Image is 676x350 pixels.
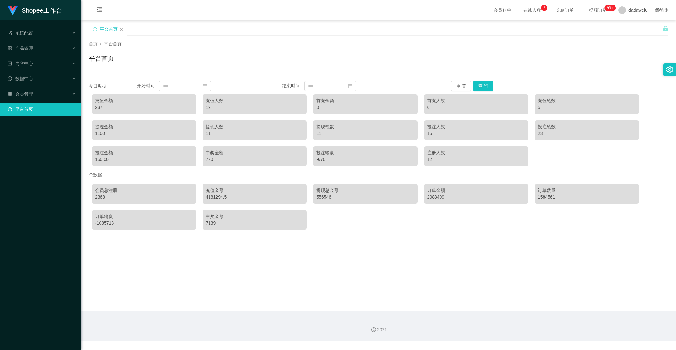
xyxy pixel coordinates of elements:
div: 1584561 [538,194,636,201]
i: 图标: setting [666,66,673,73]
div: 充值金额 [95,97,193,104]
div: 投注金额 [95,149,193,156]
i: 图标: unlock [663,26,668,31]
div: 12 [206,104,304,111]
p: 2 [543,5,545,11]
div: 2368 [95,194,193,201]
div: 0 [427,104,525,111]
i: 图标: table [8,92,12,96]
span: / [100,41,101,46]
div: 237 [95,104,193,111]
div: 1100 [95,130,193,137]
button: 查 询 [473,81,493,91]
div: 投注人数 [427,123,525,130]
span: 在线人数 [520,8,544,12]
div: 7139 [206,220,304,227]
div: 15 [427,130,525,137]
div: 12 [427,156,525,163]
div: 订单金额 [427,187,525,194]
div: 充值笔数 [538,97,636,104]
span: 提现订单 [586,8,610,12]
i: 图标: sync [93,27,97,31]
div: -1085713 [95,220,193,227]
i: 图标: check-circle-o [8,76,12,81]
i: 图标: menu-fold [89,0,110,21]
div: 770 [206,156,304,163]
div: 提现总金额 [316,187,414,194]
span: 结束时间： [282,83,304,88]
div: 订单输赢 [95,213,193,220]
span: 系统配置 [8,30,33,36]
i: 图标: appstore-o [8,46,12,50]
div: 订单数量 [538,187,636,194]
div: 投注输赢 [316,149,414,156]
span: 平台首页 [104,41,122,46]
span: 产品管理 [8,46,33,51]
div: 平台首页 [100,23,118,35]
div: 充值金额 [206,187,304,194]
i: 图标: profile [8,61,12,66]
div: 首充金额 [316,97,414,104]
div: 会员总注册 [95,187,193,194]
span: 首页 [89,41,98,46]
i: 图标: copyright [371,327,376,332]
div: 2021 [86,327,671,333]
img: logo.9652507e.png [8,6,18,15]
span: 内容中心 [8,61,33,66]
i: 图标: form [8,31,12,35]
span: 开始时间： [137,83,159,88]
div: 提现人数 [206,123,304,130]
sup: 2 [541,5,547,11]
div: 11 [316,130,414,137]
div: 总数据 [89,169,668,181]
sup: 293 [604,5,616,11]
div: 今日数据 [89,83,137,89]
i: 图标: global [655,8,660,12]
div: 11 [206,130,304,137]
a: Shopee工作台 [8,8,62,13]
div: 0 [316,104,414,111]
div: 提现金额 [95,123,193,130]
h1: 平台首页 [89,54,114,63]
div: 556546 [316,194,414,201]
div: 150.00 [95,156,193,163]
div: -670 [316,156,414,163]
i: 图标: calendar [203,84,207,88]
span: 充值订单 [553,8,577,12]
div: 注册人数 [427,149,525,156]
div: 中奖金额 [206,149,304,156]
div: 首充人数 [427,97,525,104]
div: 中奖金额 [206,213,304,220]
div: 4181294.5 [206,194,304,201]
i: 图标: calendar [348,84,352,88]
span: 数据中心 [8,76,33,81]
h1: Shopee工作台 [22,0,62,21]
div: 5 [538,104,636,111]
div: 投注笔数 [538,123,636,130]
button: 重 置 [451,81,471,91]
div: 2083409 [427,194,525,201]
span: 会员管理 [8,91,33,96]
a: 图标: dashboard平台首页 [8,103,76,116]
div: 充值人数 [206,97,304,104]
div: 提现笔数 [316,123,414,130]
div: 23 [538,130,636,137]
i: 图标: close [119,28,123,31]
